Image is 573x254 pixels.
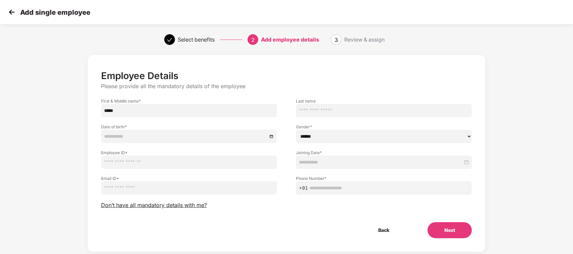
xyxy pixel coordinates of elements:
[361,222,406,238] button: Back
[296,150,472,155] label: Joining Date
[101,124,277,130] label: Date of birth
[251,37,255,43] span: 2
[296,98,472,104] label: Last name
[335,37,338,43] span: 3
[344,34,385,45] div: Review & assign
[101,70,472,81] p: Employee Details
[7,7,17,17] img: svg+xml;base64,PHN2ZyB4bWxucz0iaHR0cDovL3d3dy53My5vcmcvMjAwMC9zdmciIHdpZHRoPSIzMCIgaGVpZ2h0PSIzMC...
[101,202,207,209] span: Don’t have all mandatory details with me?
[296,124,472,130] label: Gender
[167,37,172,43] span: check
[261,34,319,45] div: Add employee details
[428,222,472,238] button: Next
[101,83,472,90] p: Please provide all the mandatory details of the employee
[178,34,215,45] div: Select benefits
[101,176,277,181] label: Email ID
[296,176,472,181] label: Phone Number
[299,184,308,192] span: +91
[101,98,277,104] label: First & Middle name
[20,8,90,16] p: Add single employee
[101,150,277,155] label: Employee ID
